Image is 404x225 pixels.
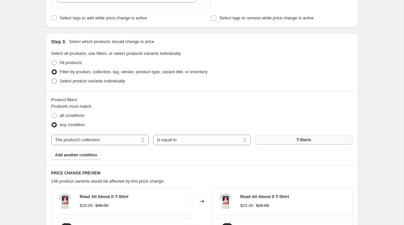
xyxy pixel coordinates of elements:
div: $25.00 [240,202,254,209]
span: all conditions [60,113,84,118]
img: MOZ_RAAITEE_MOCK_2048x2048_f04e429b-5852-4a13-a59a-7981d086635d_80x.webp [215,191,235,211]
span: 146 product variants would be affected by this price change: [51,179,165,184]
span: any condition [60,122,85,127]
button: T-Shirts [255,135,352,145]
span: Select tags to remove while price change is active [219,15,314,20]
strike: $40.00 [95,202,108,209]
span: T-Shirts [296,137,311,143]
span: Read All About It T-Shirt [240,194,289,199]
button: Add another condition [51,150,101,160]
strike: $28.00 [256,202,269,209]
p: Select which products should change in price [69,38,154,45]
span: All products [60,60,82,65]
h6: PRICE CHANGE PREVIEW [51,170,353,176]
span: Select all products, use filters, or select products variants individually [51,51,181,56]
h2: Step 3. [51,38,66,45]
span: Select product variants individually [60,79,125,83]
span: Filter by product, collection, tag, vendor, product type, variant title, or inventory [60,69,208,74]
span: Products must match: [51,104,93,109]
div: $28.00 [80,202,93,209]
span: Add another condition [55,152,97,158]
span: Select tags to add while price change is active [60,15,147,20]
img: MOZ_RAAITEE_MOCK_2048x2048_f04e429b-5852-4a13-a59a-7981d086635d_80x.webp [55,191,75,211]
span: Read All About It T-Shirt [80,194,129,199]
div: Product filters [51,97,353,103]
